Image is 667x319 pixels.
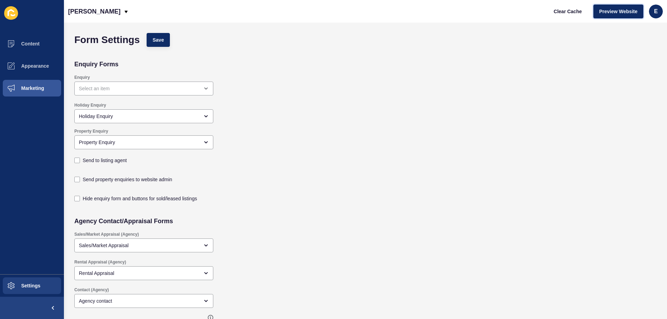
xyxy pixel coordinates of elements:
h2: Agency Contact/Appraisal Forms [74,218,173,225]
p: [PERSON_NAME] [68,3,121,20]
div: open menu [74,135,213,149]
label: Send to listing agent [83,157,127,164]
label: Sales/Market Appraisal (Agency) [74,232,139,237]
label: Send property enquiries to website admin [83,176,172,183]
div: open menu [74,238,213,252]
span: Save [153,36,164,43]
button: Preview Website [593,5,643,18]
label: Property Enquiry [74,128,108,134]
h1: Form Settings [74,36,140,43]
label: Holiday Enquiry [74,102,106,108]
div: open menu [74,82,213,95]
button: Clear Cache [548,5,588,18]
h2: Enquiry Forms [74,61,118,68]
label: Hide enquiry form and buttons for sold/leased listings [83,195,197,202]
div: open menu [74,109,213,123]
label: Rental Appraisal (Agency) [74,259,126,265]
span: e [654,8,658,15]
button: Save [147,33,170,47]
label: Contact (Agency) [74,287,109,293]
span: Preview Website [599,8,637,15]
div: open menu [74,266,213,280]
div: open menu [74,294,213,308]
span: Clear Cache [554,8,582,15]
label: Enquiry [74,75,90,80]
